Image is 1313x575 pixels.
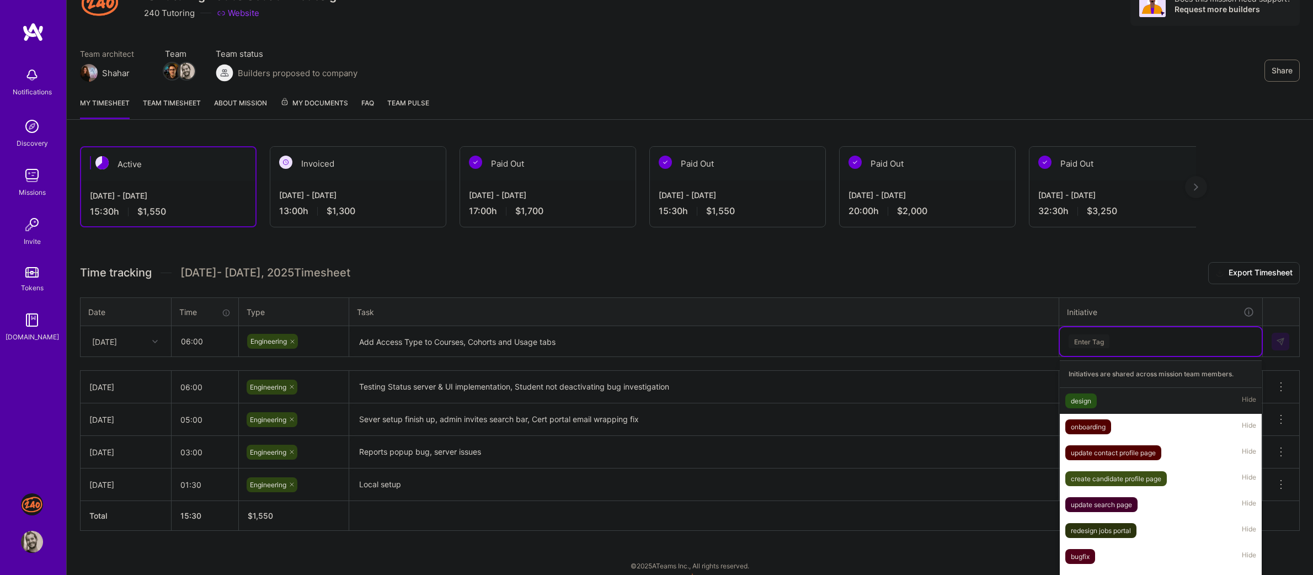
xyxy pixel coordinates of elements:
[178,63,195,79] img: Team Member Avatar
[80,64,98,82] img: Team Architect
[172,438,238,467] input: HH:MM
[1175,4,1291,14] div: Request more builders
[248,511,273,520] span: $ 1,550
[469,205,627,217] div: 17:00 h
[1071,421,1106,433] div: onboarding
[217,7,259,19] a: Website
[239,297,349,326] th: Type
[216,64,233,82] img: Builders proposed to company
[133,7,195,19] div: 240 Tutoring
[897,205,927,217] span: $2,000
[1242,471,1256,486] span: Hide
[165,48,194,60] span: Team
[469,156,482,169] img: Paid Out
[350,437,1058,467] textarea: Reports popup bug, server issues
[89,414,162,425] div: [DATE]
[21,64,43,86] img: bell
[350,470,1058,500] textarea: Local setup
[1242,549,1256,564] span: Hide
[6,331,59,343] div: [DOMAIN_NAME]
[1264,60,1300,82] button: Share
[214,97,267,119] a: About Mission
[848,189,1006,201] div: [DATE] - [DATE]
[216,48,357,60] span: Team status
[387,97,429,119] a: Team Pulse
[659,205,816,217] div: 15:30 h
[280,97,348,109] span: My Documents
[133,9,142,18] i: icon CompanyGray
[1276,337,1285,346] img: Submit
[706,205,735,217] span: $1,550
[21,282,44,294] div: Tokens
[24,236,41,247] div: Invite
[1071,473,1161,485] div: create candidate profile page
[13,86,52,98] div: Notifications
[134,68,143,77] i: icon Mail
[92,336,117,347] div: [DATE]
[1071,395,1091,407] div: design
[280,97,348,119] a: My Documents
[1038,189,1196,201] div: [DATE] - [DATE]
[1242,523,1256,538] span: Hide
[102,67,130,79] div: Shahar
[89,479,162,491] div: [DATE]
[89,446,162,458] div: [DATE]
[95,156,109,169] img: Active
[350,404,1058,435] textarea: Sever setup finish up, admin invites search bar, Cert portal email wrapping fix
[165,62,179,81] a: Team Member Avatar
[1071,551,1090,562] div: bugfix
[1038,156,1052,169] img: Paid Out
[172,405,238,434] input: HH:MM
[1071,447,1156,459] div: update contact profile page
[250,481,286,489] span: Engineering
[1194,183,1198,191] img: right
[848,156,862,169] img: Paid Out
[89,381,162,393] div: [DATE]
[1087,205,1117,217] span: $3,250
[172,327,238,356] input: HH:MM
[1071,525,1131,536] div: redesign jobs portal
[80,97,130,119] a: My timesheet
[1215,268,1224,279] i: icon Download
[19,187,46,198] div: Missions
[179,62,194,81] a: Team Member Avatar
[250,416,286,424] span: Engineering
[180,266,350,280] span: [DATE] - [DATE] , 2025 Timesheet
[1038,205,1196,217] div: 32:30 h
[81,147,255,181] div: Active
[25,267,39,278] img: tokens
[1272,65,1293,76] span: Share
[250,337,287,345] span: Engineering
[21,309,43,331] img: guide book
[387,99,429,107] span: Team Pulse
[1029,147,1205,180] div: Paid Out
[18,531,46,553] a: User Avatar
[238,67,357,79] span: Builders proposed to company
[21,493,43,515] img: J: 240 Tutoring - Jobs Section Redesign
[840,147,1015,180] div: Paid Out
[1242,419,1256,434] span: Hide
[152,339,158,344] i: icon Chevron
[349,297,1059,326] th: Task
[17,137,48,149] div: Discovery
[90,206,247,217] div: 15:30 h
[848,205,1006,217] div: 20:00 h
[21,115,43,137] img: discovery
[270,147,446,180] div: Invoiced
[659,189,816,201] div: [DATE] - [DATE]
[18,493,46,515] a: J: 240 Tutoring - Jobs Section Redesign
[515,205,543,217] span: $1,700
[172,470,238,499] input: HH:MM
[250,383,286,391] span: Engineering
[179,306,231,318] div: Time
[172,372,238,402] input: HH:MM
[80,48,143,60] span: Team architect
[1208,262,1300,284] button: Export Timesheet
[21,164,43,187] img: teamwork
[1242,445,1256,460] span: Hide
[350,327,1058,356] textarea: Add Access Type to Courses, Cohorts and Usage tabs
[650,147,825,180] div: Paid Out
[279,205,437,217] div: 13:00 h
[80,266,152,280] span: Time tracking
[1242,393,1256,408] span: Hide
